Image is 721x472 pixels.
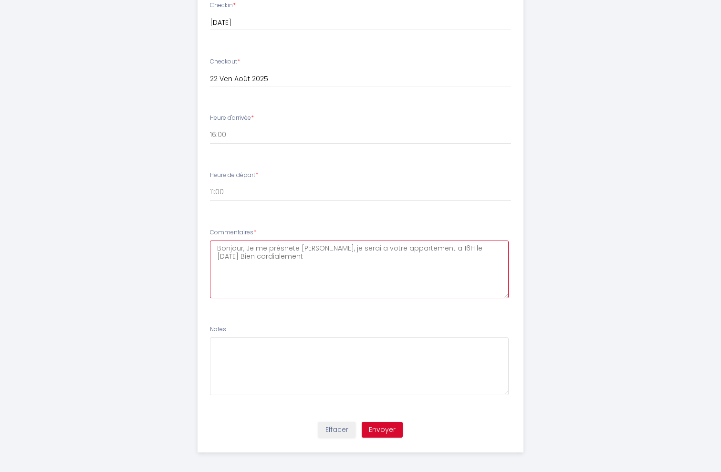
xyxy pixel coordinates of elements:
[362,422,403,438] button: Envoyer
[210,325,226,334] label: Notes
[210,1,236,10] label: Checkin
[210,171,258,180] label: Heure de départ
[210,228,256,237] label: Commentaires
[210,57,240,66] label: Checkout
[210,114,254,123] label: Heure d'arrivée
[318,422,355,438] button: Effacer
